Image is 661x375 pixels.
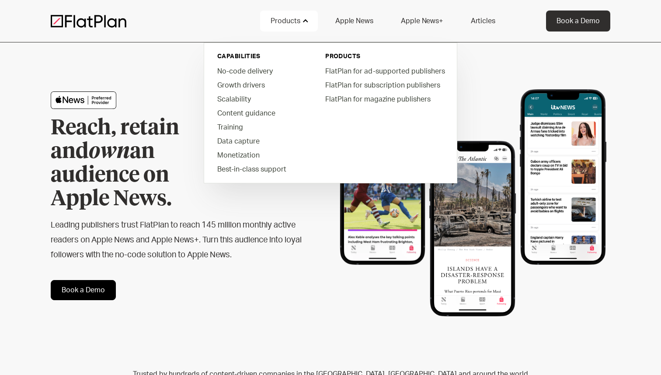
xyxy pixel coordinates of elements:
[460,11,506,32] a: Articles
[210,78,310,92] a: Growth drivers
[210,134,310,148] a: Data capture
[210,120,310,134] a: Training
[390,11,453,32] a: Apple News+
[51,218,303,263] h2: Leading publishers trust FlatPlan to reach 145 million monthly active readers on Apple News and A...
[557,16,600,26] div: Book a Demo
[546,11,610,32] a: Book a Demo
[210,64,310,78] a: No-code delivery
[210,148,310,162] a: Monetization
[318,64,451,78] a: FlatPlan for ad-supported publishers
[210,162,310,176] a: Best-in-class support
[204,39,457,183] nav: Products
[260,11,318,32] div: Products
[325,52,444,61] div: PRODUCTS
[89,141,130,162] em: own
[210,106,310,120] a: Content guidance
[51,116,230,211] h1: Reach, retain and an audience on Apple News.
[318,78,451,92] a: FlatPlan for subscription publishers
[51,280,116,300] a: Book a Demo
[318,92,451,106] a: FlatPlan for magazine publishers
[217,52,303,61] div: capabilities
[325,11,383,32] a: Apple News
[210,92,310,106] a: Scalability
[271,16,300,26] div: Products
